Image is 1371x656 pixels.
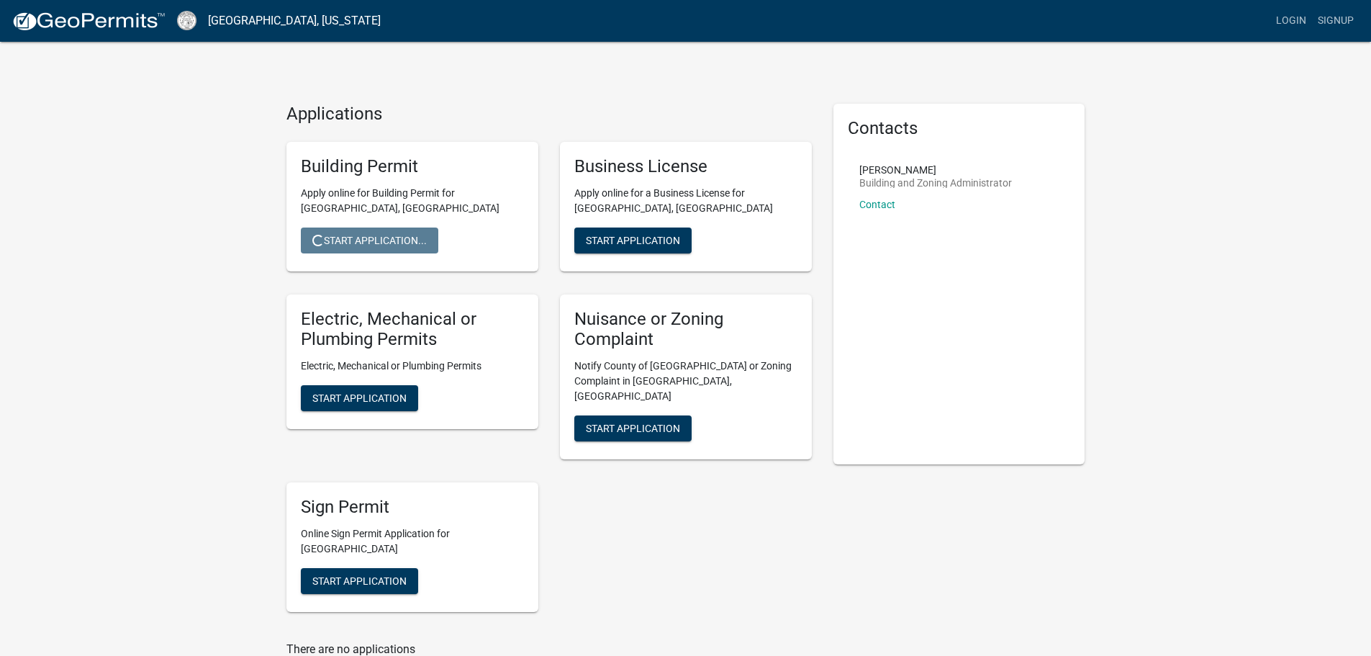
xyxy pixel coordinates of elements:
[312,392,407,404] span: Start Application
[859,165,1012,175] p: [PERSON_NAME]
[859,178,1012,188] p: Building and Zoning Administrator
[301,497,524,518] h5: Sign Permit
[574,309,797,351] h5: Nuisance or Zoning Complaint
[848,118,1071,139] h5: Contacts
[286,104,812,125] h4: Applications
[177,11,196,30] img: Cook County, Georgia
[1270,7,1312,35] a: Login
[301,568,418,594] button: Start Application
[574,228,692,253] button: Start Application
[208,9,381,33] a: [GEOGRAPHIC_DATA], [US_STATE]
[574,359,797,404] p: Notify County of [GEOGRAPHIC_DATA] or Zoning Complaint in [GEOGRAPHIC_DATA], [GEOGRAPHIC_DATA]
[574,186,797,216] p: Apply online for a Business License for [GEOGRAPHIC_DATA], [GEOGRAPHIC_DATA]
[301,309,524,351] h5: Electric, Mechanical or Plumbing Permits
[859,199,895,210] a: Contact
[1312,7,1359,35] a: Signup
[312,234,427,246] span: Start Application...
[574,156,797,177] h5: Business License
[286,104,812,624] wm-workflow-list-section: Applications
[301,156,524,177] h5: Building Permit
[301,186,524,216] p: Apply online for Building Permit for [GEOGRAPHIC_DATA], [GEOGRAPHIC_DATA]
[586,234,680,246] span: Start Application
[301,385,418,411] button: Start Application
[574,415,692,441] button: Start Application
[586,423,680,434] span: Start Application
[301,228,438,253] button: Start Application...
[301,526,524,557] p: Online Sign Permit Application for [GEOGRAPHIC_DATA]
[312,575,407,586] span: Start Application
[301,359,524,374] p: Electric, Mechanical or Plumbing Permits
